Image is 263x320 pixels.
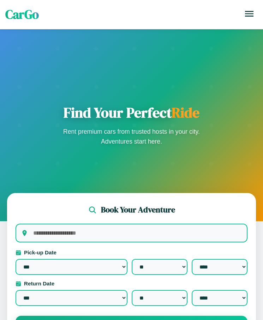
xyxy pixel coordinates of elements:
p: Rent premium cars from trusted hosts in your city. Adventures start here. [61,127,202,146]
span: Ride [172,103,199,122]
h1: Find Your Perfect [61,104,202,121]
label: Return Date [16,280,247,286]
label: Pick-up Date [16,249,247,255]
span: CarGo [5,6,39,23]
h2: Book Your Adventure [101,204,175,215]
